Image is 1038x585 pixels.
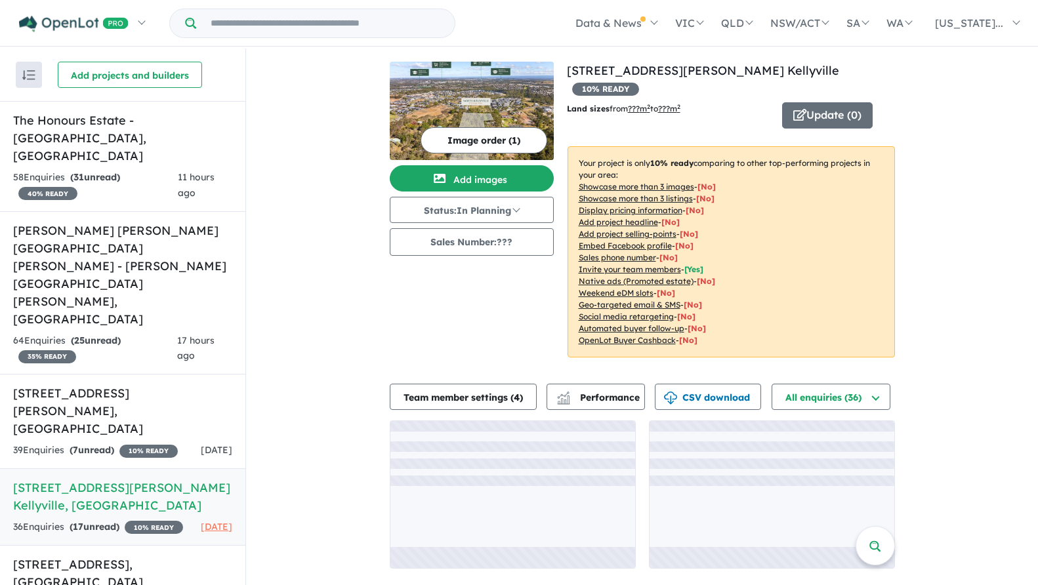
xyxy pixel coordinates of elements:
[70,444,114,456] strong: ( unread)
[647,103,650,110] sup: 2
[579,276,694,286] u: Native ads (Promoted estate)
[650,104,680,113] span: to
[579,300,680,310] u: Geo-targeted email & SMS
[579,288,654,298] u: Weekend eDM slots
[567,102,772,115] p: from
[73,521,83,533] span: 17
[71,334,121,346] strong: ( unread)
[13,519,183,535] div: 36 Enquir ies
[13,333,177,365] div: 64 Enquir ies
[22,70,35,80] img: sort.svg
[679,335,697,345] span: [No]
[514,392,520,403] span: 4
[579,217,658,227] u: Add project headline
[664,392,677,405] img: download icon
[684,264,703,274] span: [ Yes ]
[70,171,120,183] strong: ( unread)
[677,312,695,321] span: [No]
[390,62,554,160] img: 67 Stringer Road - North Kellyville
[390,228,554,256] button: Sales Number:???
[13,443,178,458] div: 39 Enquir ies
[579,229,676,239] u: Add project selling-points
[119,445,178,458] span: 10 % READY
[73,171,84,183] span: 31
[547,384,645,410] button: Performance
[680,229,698,239] span: [ No ]
[686,205,704,215] span: [ No ]
[782,102,873,129] button: Update (0)
[628,104,650,113] u: ??? m
[696,193,715,203] span: [ No ]
[579,312,674,321] u: Social media retargeting
[74,334,85,346] span: 25
[655,384,761,410] button: CSV download
[19,16,129,32] img: Openlot PRO Logo White
[772,384,890,410] button: All enquiries (36)
[568,146,895,357] p: Your project is only comparing to other top-performing projects in your area: - - - - - - - - - -...
[557,392,569,399] img: line-chart.svg
[935,16,1003,30] span: [US_STATE]...
[390,197,554,223] button: Status:In Planning
[178,171,215,199] span: 11 hours ago
[13,479,232,514] h5: [STREET_ADDRESS][PERSON_NAME] Kellyville , [GEOGRAPHIC_DATA]
[13,170,178,201] div: 58 Enquir ies
[199,9,452,37] input: Try estate name, suburb, builder or developer
[390,384,537,410] button: Team member settings (4)
[688,323,706,333] span: [No]
[579,264,681,274] u: Invite your team members
[579,182,694,192] u: Showcase more than 3 images
[675,241,694,251] span: [ No ]
[572,83,639,96] span: 10 % READY
[177,334,215,362] span: 17 hours ago
[661,217,680,227] span: [ No ]
[18,187,77,200] span: 40 % READY
[677,103,680,110] sup: 2
[13,384,232,437] h5: [STREET_ADDRESS][PERSON_NAME] , [GEOGRAPHIC_DATA]
[201,444,232,456] span: [DATE]
[579,252,656,262] u: Sales phone number
[658,104,680,113] u: ???m
[13,111,232,165] h5: The Honours Estate - [GEOGRAPHIC_DATA] , [GEOGRAPHIC_DATA]
[650,158,694,168] b: 10 % ready
[58,62,202,88] button: Add projects and builders
[579,193,693,203] u: Showcase more than 3 listings
[659,252,678,262] span: [ No ]
[201,521,232,533] span: [DATE]
[567,104,610,113] b: Land sizes
[579,335,676,345] u: OpenLot Buyer Cashback
[579,323,684,333] u: Automated buyer follow-up
[559,392,640,403] span: Performance
[579,205,682,215] u: Display pricing information
[697,276,715,286] span: [No]
[70,521,119,533] strong: ( unread)
[684,300,702,310] span: [No]
[697,182,716,192] span: [ No ]
[125,521,183,534] span: 10 % READY
[657,288,675,298] span: [No]
[567,63,839,78] a: [STREET_ADDRESS][PERSON_NAME] Kellyville
[421,127,547,153] button: Image order (1)
[557,395,570,404] img: bar-chart.svg
[390,165,554,192] button: Add images
[73,444,78,456] span: 7
[18,350,76,363] span: 35 % READY
[579,241,672,251] u: Embed Facebook profile
[13,222,232,328] h5: [PERSON_NAME] [PERSON_NAME][GEOGRAPHIC_DATA][PERSON_NAME] - [PERSON_NAME][GEOGRAPHIC_DATA][PERSON...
